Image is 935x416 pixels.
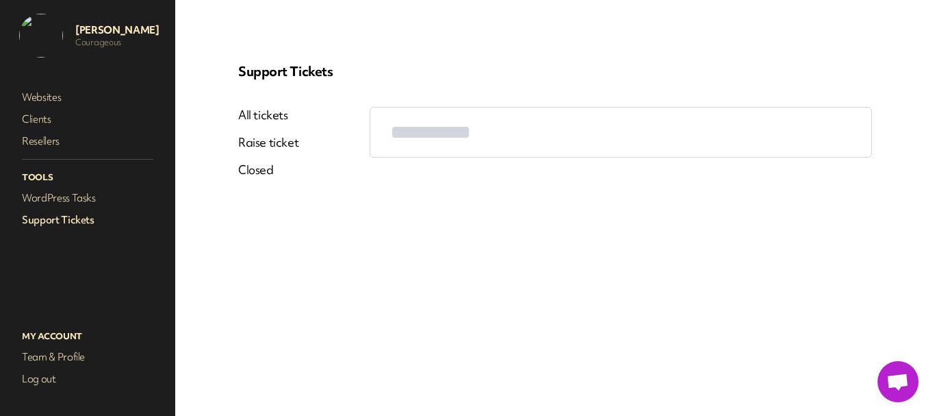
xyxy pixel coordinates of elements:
a: Closed [238,162,298,178]
a: Support Tickets [19,210,156,230]
a: Raise ticket [238,134,298,151]
p: My Account [19,327,156,345]
a: All tickets [238,107,298,123]
a: Resellers [19,132,156,151]
p: Tools [19,168,156,186]
a: Websites [19,88,156,107]
a: Log out [19,369,156,389]
a: Clients [19,110,156,129]
a: WordPress Tasks [19,188,156,208]
p: Courageous [75,37,159,48]
a: Team & Profile [19,347,156,367]
a: Open chat [878,361,919,402]
p: [PERSON_NAME] [75,23,159,37]
p: Support Tickets [238,63,872,79]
